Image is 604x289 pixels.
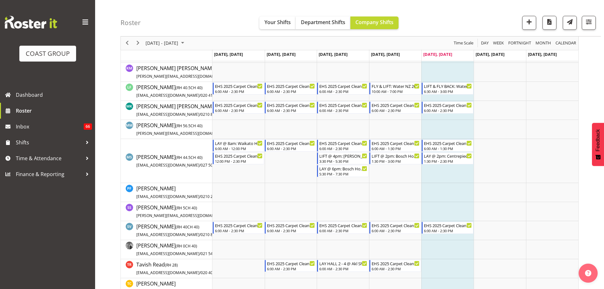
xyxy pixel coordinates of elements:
span: 021 544 486 [201,251,223,256]
span: [PERSON_NAME] [136,185,227,200]
span: 027 500 9731 [201,162,225,168]
span: RH 0 [177,243,185,249]
button: Feedback - Show survey [592,123,604,166]
span: Dashboard [16,90,92,100]
div: Leo Faalogo"s event - FLY & LIFT: Water NZ 2025 @ Te Pae Begin From Thursday, October 2, 2025 at ... [369,82,421,95]
div: Solomon Vainakolo"s event - EHS 2025 Carpet Cleaning & Maintainence Begin From Tuesday, September... [265,222,316,234]
span: Feedback [595,129,601,151]
div: Tavish Read"s event - EHS 2025 Carpet Cleaning, Maintenance, etc Begin From Thursday, October 2, ... [369,260,421,272]
a: [PERSON_NAME](RH 40CH 40)[EMAIL_ADDRESS][DOMAIN_NAME]/0210 868 1993 [136,223,227,238]
span: [PERSON_NAME] [136,204,257,219]
span: [PERSON_NAME] [136,154,225,168]
span: calendar [555,39,577,47]
div: 6:00 AM - 2:30 PM [319,146,367,151]
span: 66 [84,123,92,130]
span: Shifts [16,138,82,147]
div: Mike Schaumkell"s event - LAY @ 2pm: Centrepiece Oct '25 @ UoA Begin From Friday, October 3, 2025... [422,152,473,164]
td: Marley King resource [121,101,212,120]
span: RH 28 [166,262,177,268]
div: 6:00 AM - 2:30 PM [267,228,315,233]
div: EHS 2025 Carpet Cleaning, Maintenance, etc [372,260,419,266]
a: [PERSON_NAME](RH 56.5CH 40)[PERSON_NAME][EMAIL_ADDRESS][DOMAIN_NAME] [136,122,252,137]
h4: Roster [120,19,141,26]
button: Fortnight [507,39,532,47]
div: EHS 2025 Carpet Cleaning, Maintenance, etc [215,153,263,159]
div: 6:00 AM - 2:30 PM [215,108,263,113]
div: 6:00 AM - 2:30 PM [424,108,472,113]
div: Mike Schaumkell"s event - LAY @ 8am: Waikato Home Show 2025 @ Claudelands Begin From Monday, Sept... [213,140,264,152]
span: [PERSON_NAME][EMAIL_ADDRESS][DOMAIN_NAME] [136,213,229,218]
div: LAY @ 6pm: Bosch Home Appliances '25 @ [GEOGRAPHIC_DATA] [319,165,367,172]
div: Mike Schaumkell"s event - EHS 2025 Carpet Cleaning, Maintenance, etc Begin From Tuesday, Septembe... [265,140,316,152]
div: Mike Schaumkell"s event - LIFT @ 4pm: Harvey Norman '25 @ Cordis Hotel Begin From Wednesday, Octo... [317,152,369,164]
span: [EMAIL_ADDRESS][DOMAIN_NAME] [136,232,199,237]
td: Leo Faalogo resource [121,82,212,101]
div: Sep 29 - Oct 05, 2025 [143,36,188,50]
span: [PERSON_NAME] [136,84,227,98]
button: October 2025 [145,39,187,47]
span: / [199,162,201,168]
div: EHS 2025 Carpet Cleaning & Maintainence [267,260,315,266]
div: FLY & LIFT: Water NZ 2025 @ [PERSON_NAME] [372,83,419,89]
div: EHS 2025 Carpet Cleaning, Maintenance, etc [215,83,263,89]
div: EHS 2025 Carpet Cleaning & Maintainence [267,102,315,108]
button: Send a list of all shifts for the selected filtered period to all rostered employees. [563,16,577,30]
button: Add a new shift [522,16,536,30]
div: Solomon Vainakolo"s event - EHS 2025 Carpet Cleaning & Maintainence Begin From Thursday, October ... [369,222,421,234]
span: RH 40 [177,224,187,230]
div: EHS 2025 Carpet Cleaning, Maintenance, etc [319,83,367,89]
button: Filter Shifts [582,16,596,30]
span: [EMAIL_ADDRESS][DOMAIN_NAME] [136,194,199,199]
span: RH 56.5 [177,123,191,128]
td: Kohl Midgley resource [121,63,212,82]
button: Timeline Month [535,39,552,47]
span: ( CH 40) [176,123,203,128]
div: 6:00 AM - 2:30 PM [372,266,419,271]
div: Mike Schaumkell"s event - EHS 2025 Carpet Cleaning, Maintenance, etc Begin From Thursday, October... [369,140,421,152]
span: [EMAIL_ADDRESS][DOMAIN_NAME] [136,93,199,98]
div: EHS 2025 Carpet Cleaning, Maintenance, etc [267,140,315,146]
span: ( CH 40) [176,224,199,230]
span: [DATE], [DATE] [423,51,452,57]
div: EHS 2025 Carpet Cleaning, Maintenance, etc [424,140,472,146]
span: 0210 269 0876 [201,194,227,199]
td: Mike Schaumkell resource [121,139,212,183]
span: [DATE], [DATE] [528,51,557,57]
div: 5:30 PM - 7:30 PM [319,171,367,176]
span: / [199,93,201,98]
button: Company Shifts [350,16,399,29]
div: Marley King"s event - EHS 2025 Carpet Cleaning & Maintainence Begin From Monday, September 29, 20... [213,102,264,114]
div: 6:00 AM - 2:30 PM [319,228,367,233]
div: LAY @ 2pm: Centrepiece [DATE] @ [GEOGRAPHIC_DATA] [424,153,472,159]
span: Month [535,39,552,47]
div: Mike Schaumkell"s event - LAY @ 6pm: Bosch Home Appliances '25 @ Cordis Hotel Begin From Wednesda... [317,165,369,177]
div: 6:00 AM - 2:30 PM [267,89,315,94]
span: Tavish Read [136,261,227,276]
span: Inbox [16,122,84,131]
div: Leo Faalogo"s event - LIFT & FLY BACK: Water NZ 2025 @ Te Pae Begin From Friday, October 3, 2025 ... [422,82,473,95]
span: [PERSON_NAME] [136,223,227,238]
div: EHS 2025 Carpet Cleaning & Maintainence [372,222,419,228]
a: [PERSON_NAME](RH 5CH 40)[PERSON_NAME][EMAIL_ADDRESS][DOMAIN_NAME] [136,204,257,219]
div: Mike Schaumkell"s event - EHS 2025 Carpet Cleaning, Maintenance, etc Begin From Wednesday, Octobe... [317,140,369,152]
div: LIFT @ 4pm: [PERSON_NAME] '25 @ [GEOGRAPHIC_DATA] [319,153,367,159]
span: 020 4102 1334 [201,93,227,98]
span: Department Shifts [301,19,345,26]
span: Day [480,39,489,47]
div: 6:00 AM - 2:30 PM [372,108,419,113]
span: Company Shifts [355,19,393,26]
span: [DATE] - [DATE] [145,39,179,47]
div: Leo Faalogo"s event - EHS 2025 Carpet Cleaning, Maintenance, etc Begin From Wednesday, October 1,... [317,82,369,95]
button: Previous [123,39,132,47]
div: 1:30 PM - 2:30 PM [424,159,472,164]
div: EHS 2025 Carpet Cleaning, Maintenance, etc [267,83,315,89]
div: 6:00 AM - 2:30 PM [215,228,263,233]
span: [DATE], [DATE] [214,51,243,57]
div: Mike Schaumkell"s event - EHS 2025 Carpet Cleaning, Maintenance, etc Begin From Friday, October 3... [422,140,473,152]
span: / [199,232,201,237]
span: Finance & Reporting [16,169,82,179]
span: 0210 868 1993 [201,232,227,237]
span: [PERSON_NAME] [PERSON_NAME] [136,65,252,79]
div: Solomon Vainakolo"s event - EHS 2025 Carpet Cleaning & Maintainence Begin From Wednesday, October... [317,222,369,234]
span: [EMAIL_ADDRESS][DOMAIN_NAME] [136,162,199,168]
